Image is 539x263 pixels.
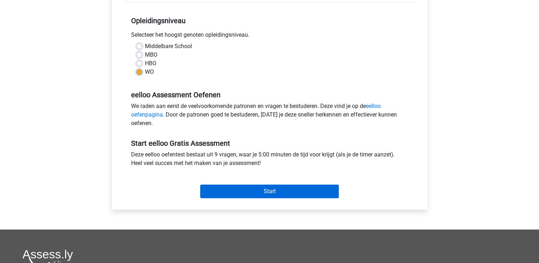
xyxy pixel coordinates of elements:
[200,185,339,198] input: Start
[131,14,408,28] h5: Opleidingsniveau
[126,31,414,42] div: Selecteer het hoogst genoten opleidingsniveau.
[145,42,192,51] label: Middelbare School
[145,68,154,76] label: WO
[131,91,408,99] h5: eelloo Assessment Oefenen
[145,51,157,59] label: MBO
[126,102,414,130] div: We raden aan eerst de veelvoorkomende patronen en vragen te bestuderen. Deze vind je op de . Door...
[131,139,408,148] h5: Start eelloo Gratis Assessment
[126,150,414,170] div: Deze eelloo oefentest bestaat uit 9 vragen, waar je 5:00 minuten de tijd voor krijgt (als je de t...
[145,59,156,68] label: HBO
